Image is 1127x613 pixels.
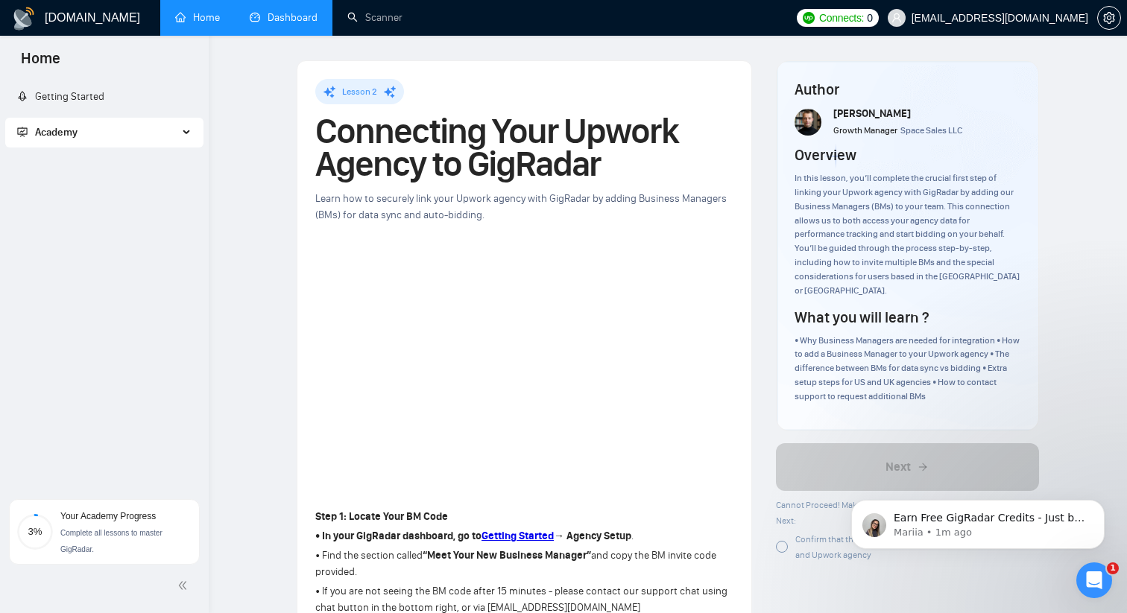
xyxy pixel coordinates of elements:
[1076,562,1112,598] iframe: Intercom live chat
[315,192,727,221] span: Learn how to securely link your Upwork agency with GigRadar by adding Business Managers (BMs) for...
[5,82,203,112] li: Getting Started
[900,125,962,136] span: Space Sales LLC
[803,12,815,24] img: upwork-logo.png
[482,530,554,542] a: Getting Started
[35,126,78,139] span: Academy
[17,126,78,139] span: Academy
[1098,12,1120,24] span: setting
[60,529,162,553] span: Complete all lessons to master GigRadar.
[347,11,402,24] a: searchScanner
[795,334,1021,404] div: • Why Business Managers are needed for integration • How to add a Business Manager to your Upwork...
[177,578,192,593] span: double-left
[12,7,36,31] img: logo
[1107,562,1119,574] span: 1
[833,107,911,120] span: [PERSON_NAME]
[175,11,220,24] a: homeHome
[885,458,911,476] span: Next
[891,13,902,23] span: user
[315,510,448,523] strong: Step 1: Locate Your BM Code
[1097,12,1121,24] a: setting
[9,48,72,79] span: Home
[829,469,1127,573] iframe: Intercom notifications message
[315,530,482,542] strong: • In your GigRadar dashboard, go to
[423,549,591,562] strong: “Meet Your New Business Manager”
[17,527,53,536] span: 3%
[250,11,318,24] a: dashboardDashboard
[554,530,631,542] strong: → Agency Setup
[17,127,28,137] span: fund-projection-screen
[795,144,856,165] h4: Overview
[315,547,733,580] p: • Find the section called and copy the BM invite code provided.
[776,500,1039,526] span: Cannot Proceed! Make sure Homework are completed before clicking Next:
[833,125,897,136] span: Growth Manager
[795,307,929,328] h4: What you will learn ?
[60,511,156,521] span: Your Academy Progress
[795,171,1021,298] div: In this lesson, you’ll complete the crucial first step of linking your Upwork agency with GigRada...
[795,534,1030,560] span: Confirm that the new BM was added to your GigRadar account and Upwork agency
[819,10,864,26] span: Connects:
[315,115,733,180] h1: Connecting Your Upwork Agency to GigRadar
[776,443,1040,491] button: Next
[1097,6,1121,30] button: setting
[315,528,733,544] p: .
[867,10,873,26] span: 0
[342,86,377,97] span: Lesson 2
[795,79,1021,100] h4: Author
[795,109,821,136] img: vlad-t.jpg
[17,90,104,103] a: rocketGetting Started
